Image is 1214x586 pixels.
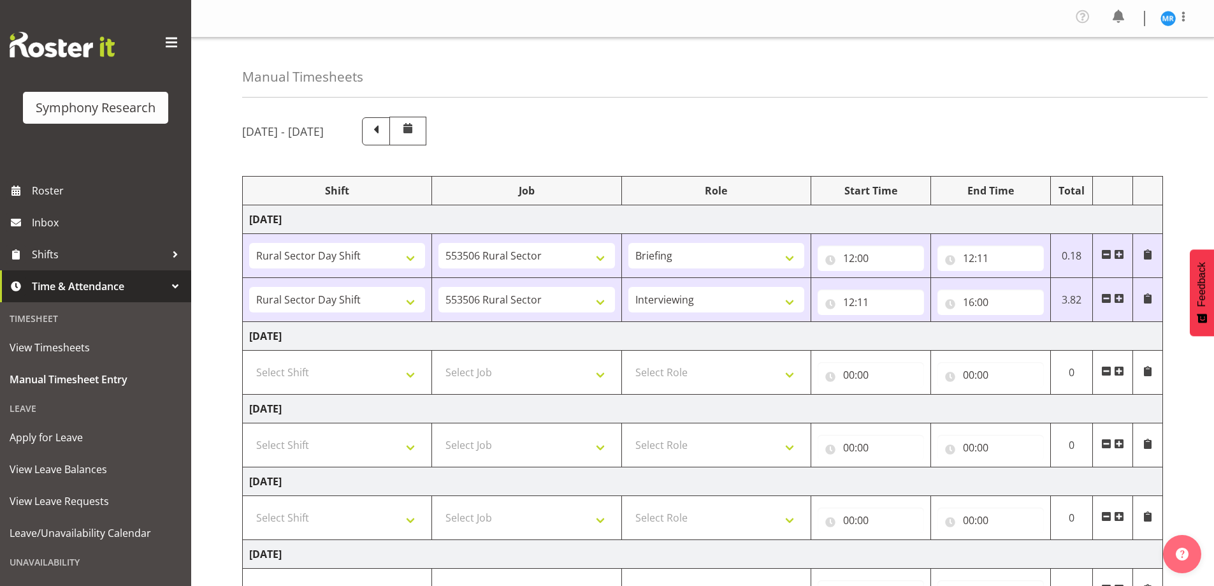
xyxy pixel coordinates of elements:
[438,183,614,198] div: Job
[937,183,1044,198] div: End Time
[32,213,185,232] span: Inbox
[1050,496,1093,540] td: 0
[36,98,155,117] div: Symphony Research
[1050,278,1093,322] td: 3.82
[818,183,924,198] div: Start Time
[1160,11,1176,26] img: michael-robinson11856.jpg
[937,289,1044,315] input: Click to select...
[10,460,182,479] span: View Leave Balances
[1050,351,1093,395] td: 0
[242,70,363,84] h4: Manual Timesheets
[1196,262,1208,307] span: Feedback
[1190,249,1214,336] button: Feedback - Show survey
[628,183,804,198] div: Role
[243,322,1163,351] td: [DATE]
[243,467,1163,496] td: [DATE]
[243,205,1163,234] td: [DATE]
[32,181,185,200] span: Roster
[818,508,924,533] input: Click to select...
[937,245,1044,271] input: Click to select...
[3,453,188,485] a: View Leave Balances
[32,277,166,296] span: Time & Attendance
[243,395,1163,423] td: [DATE]
[10,428,182,447] span: Apply for Leave
[32,245,166,264] span: Shifts
[937,362,1044,388] input: Click to select...
[10,524,182,543] span: Leave/Unavailability Calendar
[10,338,182,357] span: View Timesheets
[3,332,188,363] a: View Timesheets
[818,362,924,388] input: Click to select...
[1057,183,1087,198] div: Total
[937,435,1044,460] input: Click to select...
[249,183,425,198] div: Shift
[818,435,924,460] input: Click to select...
[243,540,1163,569] td: [DATE]
[1050,423,1093,467] td: 0
[242,124,324,138] h5: [DATE] - [DATE]
[3,421,188,453] a: Apply for Leave
[10,370,182,389] span: Manual Timesheet Entry
[10,492,182,511] span: View Leave Requests
[1050,234,1093,278] td: 0.18
[3,395,188,421] div: Leave
[3,485,188,517] a: View Leave Requests
[3,517,188,549] a: Leave/Unavailability Calendar
[937,508,1044,533] input: Click to select...
[3,363,188,395] a: Manual Timesheet Entry
[1176,548,1189,560] img: help-xxl-2.png
[10,32,115,57] img: Rosterit website logo
[3,305,188,332] div: Timesheet
[818,289,924,315] input: Click to select...
[818,245,924,271] input: Click to select...
[3,549,188,575] div: Unavailability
